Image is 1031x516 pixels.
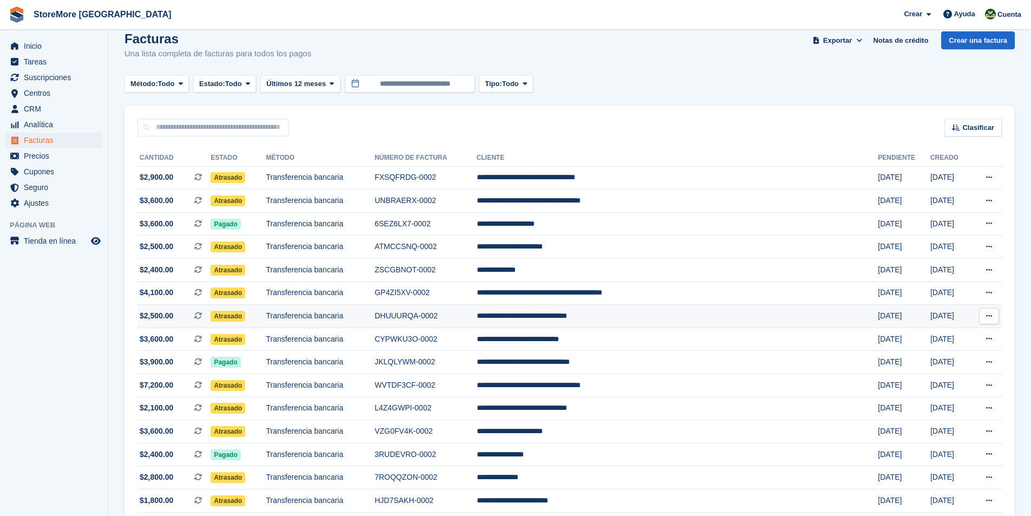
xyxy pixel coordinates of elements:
td: 3RUDEVRO-0002 [375,443,476,466]
span: Estado: [199,79,225,89]
span: Pagado [211,357,240,368]
span: Atrasado [211,495,245,506]
td: HJD7SAKH-0002 [375,489,476,513]
a: menu [5,164,102,179]
span: $3,600.00 [140,218,173,230]
td: Transferencia bancaria [266,166,375,190]
span: $3,600.00 [140,195,173,206]
span: $1,800.00 [140,495,173,506]
a: menu [5,86,102,101]
td: Transferencia bancaria [266,259,375,282]
td: [DATE] [878,328,930,351]
span: Todo [502,79,518,89]
td: [DATE] [930,212,970,236]
span: Atrasado [211,265,245,276]
span: $2,100.00 [140,402,173,414]
button: Estado: Todo [193,75,256,93]
td: [DATE] [930,489,970,513]
button: Exportar [811,31,865,49]
td: [DATE] [930,282,970,305]
span: $2,900.00 [140,172,173,183]
td: [DATE] [930,305,970,328]
span: $4,100.00 [140,287,173,298]
td: Transferencia bancaria [266,374,375,397]
td: [DATE] [930,397,970,420]
td: VZG0FV4K-0002 [375,420,476,443]
span: Inicio [24,38,89,54]
td: [DATE] [878,420,930,443]
span: $3,600.00 [140,334,173,345]
td: WVTDF3CF-0002 [375,374,476,397]
a: menu [5,133,102,148]
td: 7ROQQZON-0002 [375,466,476,489]
span: Cupones [24,164,89,179]
a: Vista previa de la tienda [89,234,102,247]
span: Ayuda [954,9,975,19]
span: Precios [24,148,89,164]
td: Transferencia bancaria [266,212,375,236]
td: Transferencia bancaria [266,466,375,489]
span: Atrasado [211,288,245,298]
td: [DATE] [930,420,970,443]
td: Transferencia bancaria [266,190,375,213]
td: [DATE] [878,305,930,328]
span: Pagado [211,219,240,230]
td: 6SEZ6LX7-0002 [375,212,476,236]
td: [DATE] [930,443,970,466]
a: menu [5,54,102,69]
span: Atrasado [211,172,245,183]
span: $3,900.00 [140,356,173,368]
span: $2,500.00 [140,241,173,252]
span: Seguro [24,180,89,195]
td: [DATE] [878,282,930,305]
td: Transferencia bancaria [266,397,375,420]
span: Facturas [24,133,89,148]
span: Atrasado [211,472,245,483]
th: Estado [211,149,266,167]
td: JKLQLYWM-0002 [375,351,476,374]
td: Transferencia bancaria [266,305,375,328]
span: Atrasado [211,403,245,414]
td: [DATE] [878,397,930,420]
span: Cuenta [997,9,1021,20]
span: $3,600.00 [140,426,173,437]
td: [DATE] [878,351,930,374]
td: [DATE] [878,190,930,213]
span: Método: [130,79,158,89]
a: menú [5,233,102,249]
span: Centros [24,86,89,101]
td: Transferencia bancaria [266,236,375,259]
span: Suscripciones [24,70,89,85]
span: Tareas [24,54,89,69]
td: [DATE] [878,166,930,190]
span: Atrasado [211,380,245,391]
td: DHUUURQA-0002 [375,305,476,328]
td: [DATE] [878,443,930,466]
th: Cliente [477,149,878,167]
td: [DATE] [930,166,970,190]
span: Últimos 12 meses [266,79,326,89]
td: Transferencia bancaria [266,351,375,374]
td: [DATE] [930,374,970,397]
span: $2,400.00 [140,449,173,460]
td: [DATE] [878,374,930,397]
td: GP4ZI5XV-0002 [375,282,476,305]
td: Transferencia bancaria [266,443,375,466]
h1: Facturas [124,31,311,46]
a: menu [5,117,102,132]
span: Crear [904,9,922,19]
img: Claudia Cortes [985,9,996,19]
span: Atrasado [211,311,245,322]
a: Crear una factura [941,31,1015,49]
span: Clasificar [962,122,994,133]
a: menu [5,70,102,85]
a: menu [5,38,102,54]
span: Analítica [24,117,89,132]
span: Página web [10,220,108,231]
span: Atrasado [211,195,245,206]
a: menu [5,180,102,195]
td: [DATE] [878,489,930,513]
th: Cantidad [137,149,211,167]
td: [DATE] [878,259,930,282]
th: Método [266,149,375,167]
